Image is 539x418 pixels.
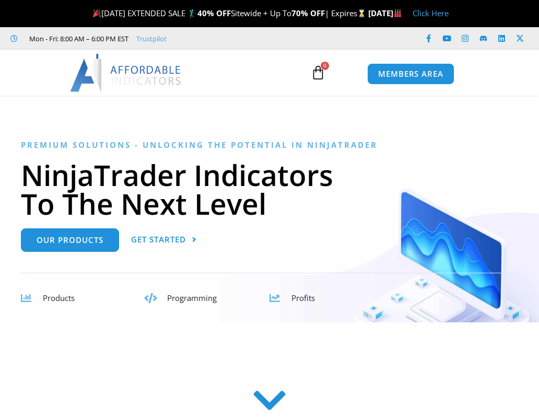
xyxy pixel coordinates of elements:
span: Get Started [131,236,186,243]
img: 🏭 [394,9,402,17]
a: Click Here [413,8,449,18]
strong: [DATE] [368,8,402,18]
h1: NinjaTrader Indicators To The Next Level [21,160,518,218]
a: Our Products [21,228,119,252]
strong: 40% OFF [197,8,231,18]
span: 0 [321,62,329,70]
img: LogoAI | Affordable Indicators – NinjaTrader [70,54,182,91]
a: 0 [295,57,341,88]
a: MEMBERS AREA [367,63,454,85]
span: [DATE] EXTENDED SALE 🏌️‍♂️ Sitewide + Up To | Expires [90,8,368,18]
span: Mon - Fri: 8:00 AM – 6:00 PM EST [27,32,128,45]
span: Our Products [37,236,103,244]
span: Products [43,293,75,303]
a: Trustpilot [136,32,167,45]
h6: Premium Solutions - Unlocking the Potential in NinjaTrader [21,140,518,150]
strong: 70% OFF [291,8,325,18]
span: Programming [167,293,217,303]
a: Get Started [131,228,197,252]
img: ⌛ [358,9,366,17]
img: 🎉 [93,9,101,17]
span: Profits [291,293,315,303]
span: MEMBERS AREA [378,70,443,78]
